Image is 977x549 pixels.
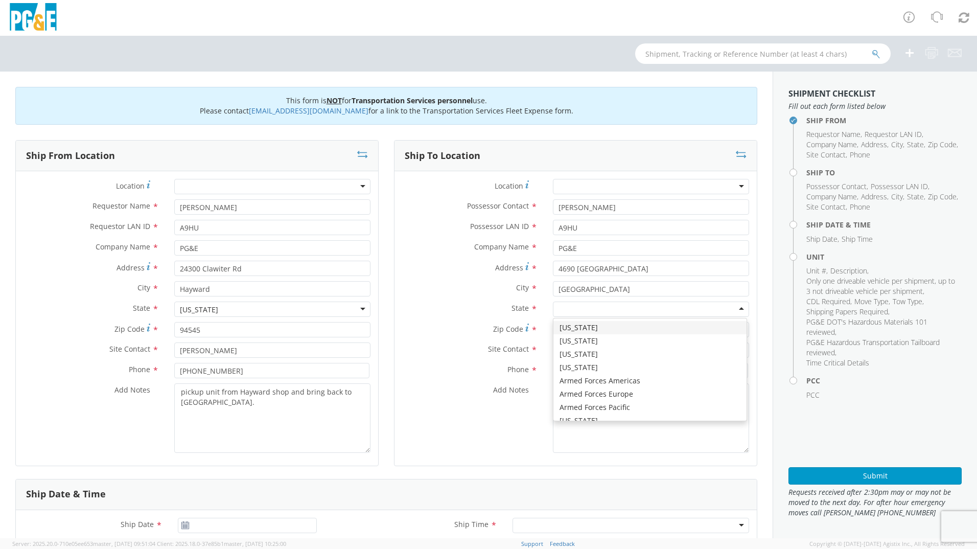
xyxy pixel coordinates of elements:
[806,358,869,368] span: Time Critical Details
[850,150,870,159] span: Phone
[806,266,828,276] li: ,
[474,242,529,251] span: Company Name
[180,305,218,315] div: [US_STATE]
[806,276,955,296] span: Only one driveable vehicle per shipment, up to 3 not driveable vehicle per shipment
[928,140,957,149] span: Zip Code
[92,201,150,211] span: Requestor Name
[893,296,922,306] span: Tow Type
[493,385,529,395] span: Add Notes
[157,540,286,547] span: Client: 2025.18.0-37e85b1
[788,88,875,99] strong: Shipment Checklist
[809,540,965,548] span: Copyright © [DATE]-[DATE] Agistix Inc., All Rights Reserved
[830,266,869,276] li: ,
[806,307,890,317] li: ,
[861,140,889,150] li: ,
[806,390,820,400] span: PCC
[495,263,523,272] span: Address
[553,387,746,401] div: Armed Forces Europe
[806,181,868,192] li: ,
[806,202,846,212] span: Site Contact
[327,96,342,105] u: NOT
[454,519,488,529] span: Ship Time
[861,192,887,201] span: Address
[861,140,887,149] span: Address
[553,334,746,348] div: [US_STATE]
[117,263,145,272] span: Address
[806,150,846,159] span: Site Contact
[891,192,903,201] span: City
[137,283,150,292] span: City
[907,140,924,149] span: State
[891,192,904,202] li: ,
[907,140,925,150] li: ,
[806,181,867,191] span: Possessor Contact
[854,296,890,307] li: ,
[806,317,959,337] li: ,
[806,169,962,176] h4: Ship To
[788,467,962,485] button: Submit
[109,344,150,354] span: Site Contact
[467,201,529,211] span: Possessor Contact
[871,181,929,192] li: ,
[114,324,145,334] span: Zip Code
[806,140,858,150] li: ,
[224,540,286,547] span: master, [DATE] 10:25:00
[806,253,962,261] h4: Unit
[842,234,873,244] span: Ship Time
[553,374,746,387] div: Armed Forces Americas
[488,344,529,354] span: Site Contact
[788,487,962,518] span: Requests received after 2:30pm may or may not be moved to the next day. For after hour emergency ...
[114,385,150,395] span: Add Notes
[928,140,958,150] li: ,
[26,489,106,499] h3: Ship Date & Time
[928,192,957,201] span: Zip Code
[830,266,867,276] span: Description
[352,96,473,105] b: Transportation Services personnel
[806,192,858,202] li: ,
[861,192,889,202] li: ,
[553,361,746,374] div: [US_STATE]
[806,266,826,276] span: Unit #
[806,129,860,139] span: Requestor Name
[865,129,922,139] span: Requestor LAN ID
[806,337,940,357] span: PG&E Hazardous Transportation Tailboard reviewed
[511,303,529,313] span: State
[806,234,839,244] li: ,
[907,192,925,202] li: ,
[806,296,852,307] li: ,
[470,221,529,231] span: Possessor LAN ID
[806,202,847,212] li: ,
[806,150,847,160] li: ,
[121,519,154,529] span: Ship Date
[8,3,59,33] img: pge-logo-06675f144f4cfa6a6814.png
[806,234,838,244] span: Ship Date
[635,43,891,64] input: Shipment, Tracking or Reference Number (at least 4 chars)
[93,540,155,547] span: master, [DATE] 09:51:04
[249,106,368,116] a: [EMAIL_ADDRESS][DOMAIN_NAME]
[26,151,115,161] h3: Ship From Location
[806,337,959,358] li: ,
[96,242,150,251] span: Company Name
[806,140,857,149] span: Company Name
[891,140,903,149] span: City
[850,202,870,212] span: Phone
[893,296,924,307] li: ,
[12,540,155,547] span: Server: 2025.20.0-710e05ee653
[854,296,889,306] span: Move Type
[788,101,962,111] span: Fill out each form listed below
[116,181,145,191] span: Location
[806,296,850,306] span: CDL Required
[806,117,962,124] h4: Ship From
[495,181,523,191] span: Location
[521,540,543,547] a: Support
[806,221,962,228] h4: Ship Date & Time
[806,377,962,384] h4: PCC
[806,276,959,296] li: ,
[553,401,746,414] div: Armed Forces Pacific
[133,303,150,313] span: State
[865,129,923,140] li: ,
[806,129,862,140] li: ,
[891,140,904,150] li: ,
[928,192,958,202] li: ,
[129,364,150,374] span: Phone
